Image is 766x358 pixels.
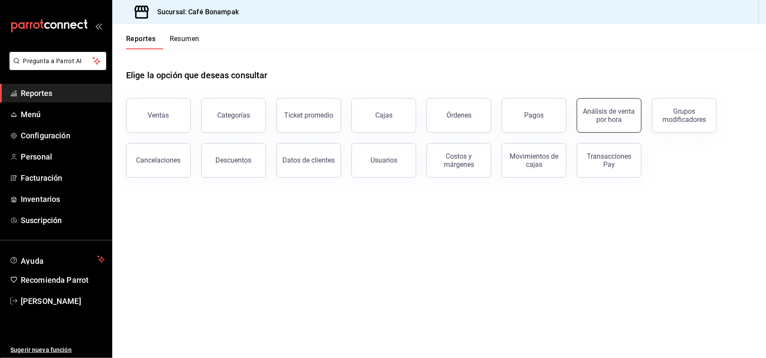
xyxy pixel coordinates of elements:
[23,57,93,66] span: Pregunta a Parrot AI
[201,98,266,133] button: Categorías
[216,156,252,164] div: Descuentos
[126,98,191,133] button: Ventas
[126,35,199,49] div: navigation tabs
[502,98,567,133] button: Pagos
[432,152,486,169] div: Costos y márgenes
[427,98,491,133] button: Órdenes
[126,35,156,49] button: Reportes
[126,69,268,82] h1: Elige la opción que deseas consultar
[427,143,491,178] button: Costos y márgenes
[21,151,105,163] span: Personal
[136,156,181,164] div: Cancelaciones
[6,63,106,72] a: Pregunta a Parrot AI
[10,345,105,355] span: Sugerir nueva función
[446,111,472,119] div: Órdenes
[170,35,199,49] button: Resumen
[21,87,105,99] span: Reportes
[95,22,102,29] button: open_drawer_menu
[375,111,392,119] div: Cajas
[9,52,106,70] button: Pregunta a Parrot AI
[507,152,561,169] div: Movimientos de cajas
[21,109,105,120] span: Menú
[577,143,642,178] button: Transacciones Pay
[21,214,105,226] span: Suscripción
[351,98,416,133] button: Cajas
[582,107,636,124] div: Análisis de venta por hora
[148,111,169,119] div: Ventas
[577,98,642,133] button: Análisis de venta por hora
[276,98,341,133] button: Ticket promedio
[284,111,333,119] div: Ticket promedio
[21,130,105,141] span: Configuración
[217,111,250,119] div: Categorías
[351,143,416,178] button: Usuarios
[201,143,266,178] button: Descuentos
[276,143,341,178] button: Datos de clientes
[126,143,191,178] button: Cancelaciones
[21,193,105,205] span: Inventarios
[283,156,335,164] div: Datos de clientes
[658,107,711,124] div: Grupos modificadores
[21,274,105,286] span: Recomienda Parrot
[21,254,94,265] span: Ayuda
[370,156,397,164] div: Usuarios
[582,152,636,169] div: Transacciones Pay
[150,7,239,17] h3: Sucursal: Café Bonampak
[502,143,567,178] button: Movimientos de cajas
[21,295,105,307] span: [PERSON_NAME]
[21,172,105,184] span: Facturación
[525,111,544,119] div: Pagos
[652,98,717,133] button: Grupos modificadores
